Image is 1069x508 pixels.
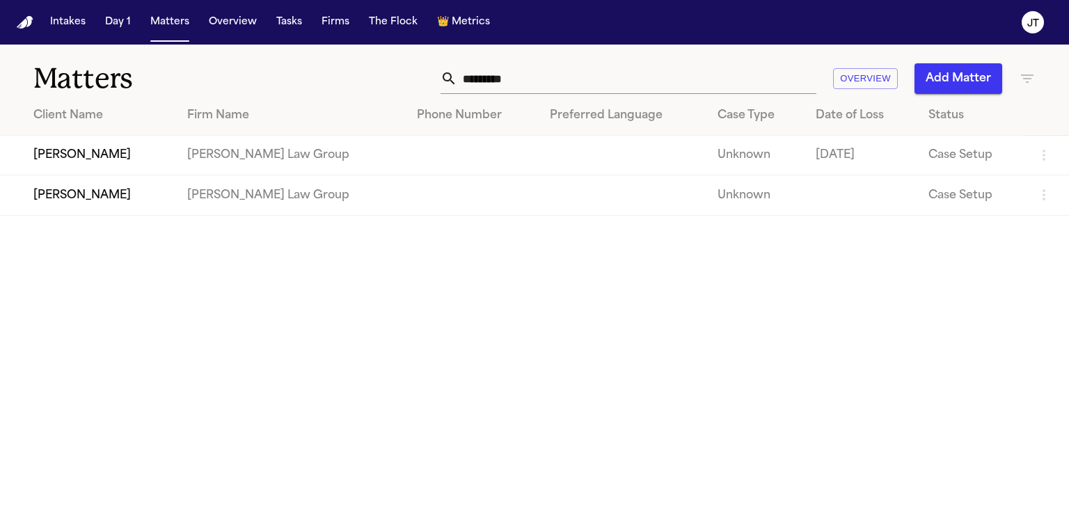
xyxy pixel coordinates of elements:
button: The Flock [363,10,423,35]
button: Day 1 [100,10,136,35]
td: [PERSON_NAME] Law Group [176,136,405,175]
td: Unknown [706,136,805,175]
button: Matters [145,10,195,35]
div: Preferred Language [550,107,695,124]
button: Firms [316,10,355,35]
div: Date of Loss [816,107,905,124]
td: Unknown [706,175,805,215]
div: Case Type [718,107,794,124]
button: crownMetrics [431,10,496,35]
button: Tasks [271,10,308,35]
td: [DATE] [805,136,917,175]
button: Intakes [45,10,91,35]
div: Status [928,107,1013,124]
h1: Matters [33,61,314,96]
div: Client Name [33,107,165,124]
div: Phone Number [417,107,528,124]
button: Overview [203,10,262,35]
a: Home [17,16,33,29]
button: Overview [833,68,898,90]
td: Case Setup [917,136,1024,175]
button: Add Matter [914,63,1002,94]
div: Firm Name [187,107,394,124]
td: [PERSON_NAME] Law Group [176,175,405,215]
img: Finch Logo [17,16,33,29]
td: Case Setup [917,175,1024,215]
